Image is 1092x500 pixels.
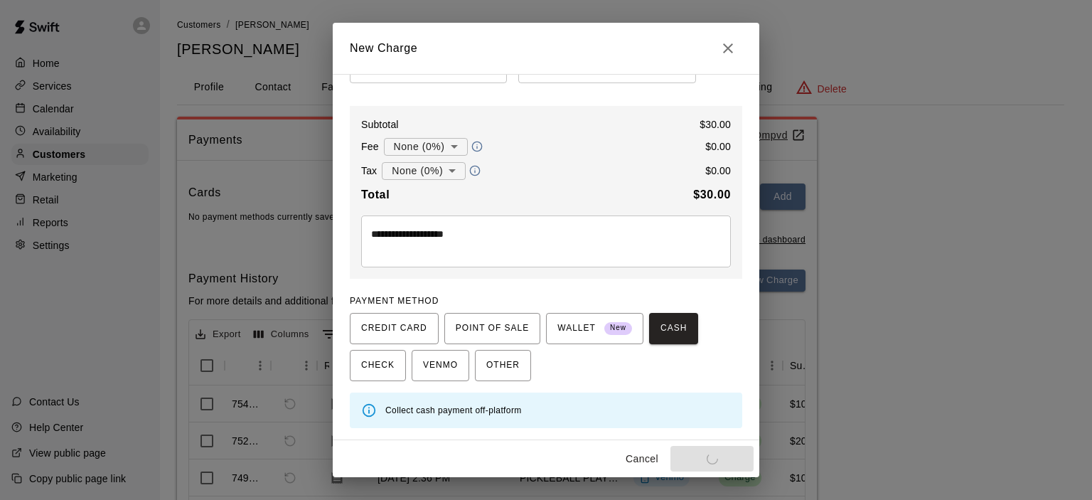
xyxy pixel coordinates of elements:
[714,34,742,63] button: Close
[546,313,643,344] button: WALLET New
[649,313,698,344] button: CASH
[384,134,468,160] div: None (0%)
[705,164,731,178] p: $ 0.00
[475,350,531,381] button: OTHER
[333,23,759,74] h2: New Charge
[361,317,427,340] span: CREDIT CARD
[705,139,731,154] p: $ 0.00
[361,188,390,201] b: Total
[456,317,529,340] span: POINT OF SALE
[382,158,466,184] div: None (0%)
[693,188,731,201] b: $ 30.00
[660,317,687,340] span: CASH
[350,296,439,306] span: PAYMENT METHOD
[700,117,731,132] p: $ 30.00
[361,354,395,377] span: CHECK
[350,313,439,344] button: CREDIT CARD
[604,319,632,338] span: New
[619,446,665,472] button: Cancel
[361,117,399,132] p: Subtotal
[557,317,632,340] span: WALLET
[361,164,377,178] p: Tax
[361,139,379,154] p: Fee
[385,405,522,415] span: Collect cash payment off-platform
[423,354,458,377] span: VENMO
[444,313,540,344] button: POINT OF SALE
[350,350,406,381] button: CHECK
[412,350,469,381] button: VENMO
[486,354,520,377] span: OTHER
